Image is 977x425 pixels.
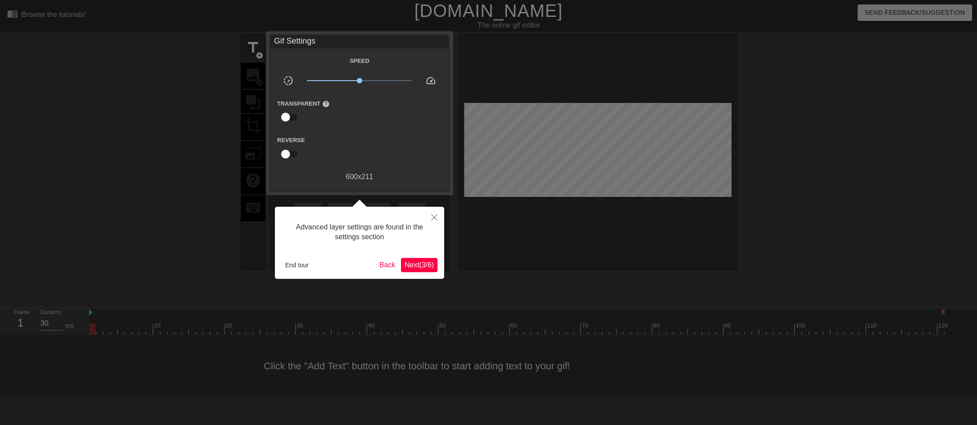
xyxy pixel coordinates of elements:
button: Next [401,258,437,272]
button: Close [425,207,444,227]
button: Back [376,258,399,272]
div: Advanced layer settings are found in the settings section [282,213,437,251]
span: Next ( 3 / 6 ) [405,261,434,269]
button: End tour [282,258,312,272]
